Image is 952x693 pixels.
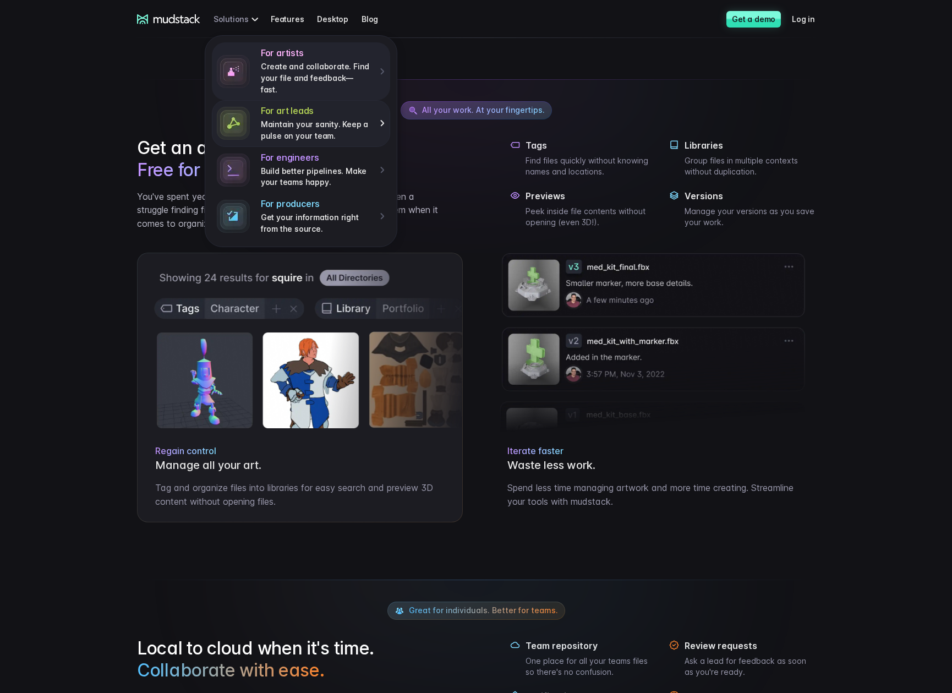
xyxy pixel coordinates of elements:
[155,459,445,472] h3: Manage all your art.
[261,61,372,95] p: Create and collaborate. Find your file and feedback— fast.
[217,154,250,187] img: stylized terminal icon
[3,200,10,207] input: Work with outsourced artists?
[261,105,372,117] h4: For art leads
[526,155,656,177] p: Find files quickly without knowing names and locations.
[184,46,214,55] span: Job title
[726,11,781,28] a: Get a demo
[507,481,797,509] p: Spend less time managing artwork and more time creating. Streamline your tools with mudstack.
[137,159,316,181] span: Free for personal use.
[685,155,815,177] p: Group files in multiple contexts without duplication.
[685,206,815,228] p: Manage your versions as you save your work.
[685,140,815,151] h4: Libraries
[214,9,262,29] div: Solutions
[212,193,390,239] a: For producersGet your information right from the source.
[792,9,828,29] a: Log in
[261,166,372,188] p: Build better pipelines. Make your teams happy.
[526,206,656,228] p: Peek inside file contents without opening (even 3D!).
[212,42,390,100] a: For artistsCreate and collaborate. Find your file and feedback— fast.
[526,190,656,201] h4: Previews
[261,198,372,210] h4: For producers
[137,14,200,24] a: mudstack logo
[422,105,545,114] span: All your work. At your fingertips.
[507,459,797,472] h3: Waste less work.
[217,107,250,140] img: connected dots icon
[137,659,324,681] span: Collaborate with ease.
[137,137,442,181] h2: Get an artist-first tool.
[13,199,128,209] span: Work with outsourced artists?
[138,253,462,432] img: add alt text todo
[409,605,558,615] span: Great for individuals. Better for teams.
[526,656,656,678] p: One place for all your teams files so there's no confusion.
[526,140,656,151] h4: Tags
[362,9,391,29] a: Blog
[507,445,563,456] span: Iterate faster
[317,9,362,29] a: Desktop
[261,47,372,59] h4: For artists
[261,119,372,141] p: Maintain your sanity. Keep a pulse on your team.
[685,656,815,678] p: Ask a lead for feedback as soon as you're ready.
[184,91,235,100] span: Art team size
[212,147,390,193] a: For engineersBuild better pipelines. Make your teams happy.
[490,253,814,432] img: add alt text todo
[217,200,250,233] img: stylized terminal icon
[155,445,216,456] span: Regain control
[261,212,372,234] p: Get your information right from the source.
[212,100,390,146] a: For art leadsMaintain your sanity. Keep a pulse on your team.
[685,640,815,651] h4: Review requests
[271,9,317,29] a: Features
[261,152,372,163] h4: For engineers
[685,190,815,201] h4: Versions
[137,637,442,681] h2: Local to cloud when it's time.
[184,1,225,10] span: Last name
[155,481,445,509] p: Tag and organize files into libraries for easy search and preview 3D content without opening files.
[137,190,442,231] p: You've spent years making and collecting art but it's always been a struggle finding files. Mudst...
[217,55,250,88] img: spray paint icon
[526,640,656,651] h4: Team repository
